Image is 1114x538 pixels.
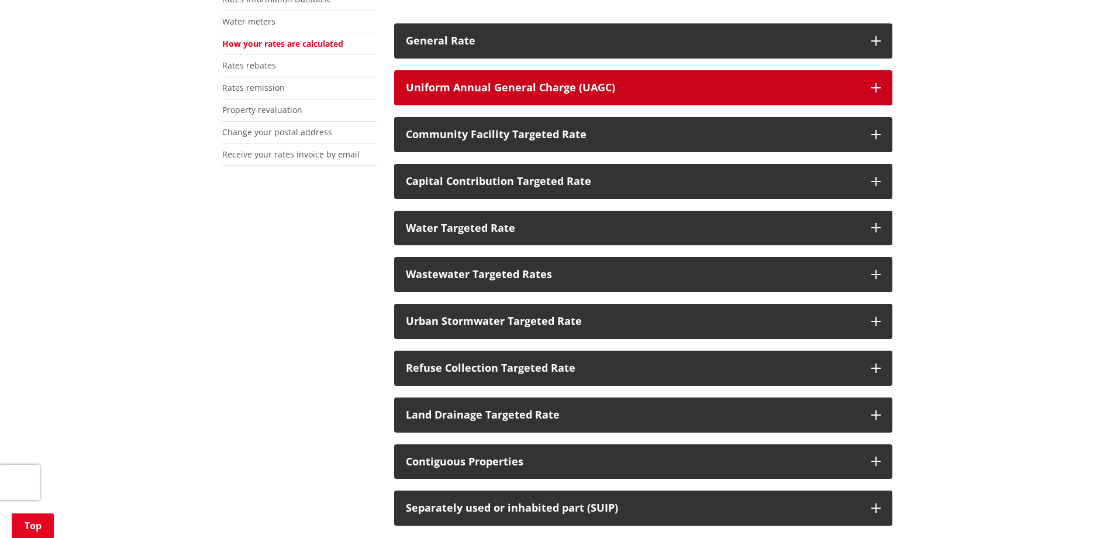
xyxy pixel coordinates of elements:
div: Contiguous Properties [406,456,860,468]
div: Community Facility Targeted Rate [406,129,860,141]
div: Wastewater Targeted Rates [406,269,860,280]
button: Capital Contribution Targeted Rate [394,164,892,199]
a: Water meters [222,16,275,27]
a: Receive your rates invoice by email [222,149,360,160]
iframe: Messenger Launcher [1060,489,1102,531]
button: General Rate [394,23,892,59]
a: Rates remission [222,82,285,93]
div: Land Drainage Targeted Rate [406,409,860,421]
button: Wastewater Targeted Rates [394,257,892,292]
button: Refuse Collection Targeted Rate [394,351,892,386]
button: Community Facility Targeted Rate [394,117,892,152]
button: Separately used or inhabited part (SUIP) [394,491,892,526]
a: Top [12,513,54,538]
a: Rates rebates [222,60,276,71]
button: Water Targeted Rate [394,211,892,246]
div: Uniform Annual General Charge (UAGC) [406,82,860,94]
a: Change your postal address [222,126,332,138]
button: Uniform Annual General Charge (UAGC) [394,70,892,105]
button: Urban Stormwater Targeted Rate [394,304,892,339]
button: Contiguous Properties [394,444,892,479]
div: Urban Stormwater Targeted Rate [406,316,860,327]
a: How your rates are calculated [222,38,343,49]
button: Land Drainage Targeted Rate [394,397,892,433]
p: Separately used or inhabited part (SUIP) [406,502,860,514]
div: Refuse Collection Targeted Rate [406,362,860,374]
a: Property revaluation [222,104,302,115]
div: Water Targeted Rate [406,222,860,234]
div: General Rate [406,35,860,47]
div: Capital Contribution Targeted Rate [406,176,860,187]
